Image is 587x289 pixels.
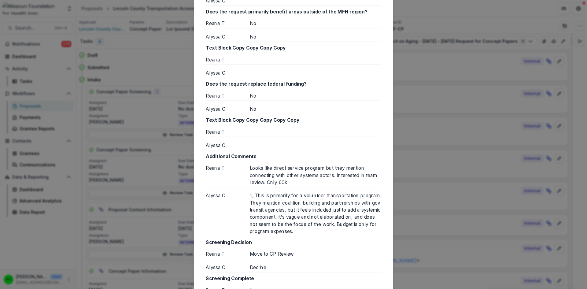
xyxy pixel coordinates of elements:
[250,20,381,27] div: No
[250,92,381,99] div: No
[250,264,381,271] div: Decline
[206,117,381,124] p: Text Block Copy Copy Copy Copy Copy
[206,8,381,15] p: Does the request primarily benefit areas outside of the MFH region?
[250,250,381,258] div: Move to CP Review
[206,44,381,51] p: Text Block Copy Copy Copy Copy
[250,192,381,235] div: 1, This is primarily for a volunteer transportation program. They mention coalition-building and ...
[206,20,249,27] div: Reana T
[206,56,249,63] div: Reana T
[206,165,249,186] div: Reana T
[206,92,249,99] div: Reana T
[206,142,249,149] div: Alyssa C
[250,165,381,186] div: Looks like direct service program but they mention connecting with other systems actors. Interest...
[206,106,249,113] div: Alyssa C
[206,33,249,40] div: Alyssa C
[206,192,249,235] div: Alyssa C
[206,80,381,87] p: Does the request replace federal funding?
[250,106,381,113] div: No
[206,128,249,135] div: Reana T
[206,69,249,76] div: Alyssa C
[206,275,381,282] p: Screening Complete
[206,250,249,258] div: Reana T
[250,33,381,40] div: No
[206,264,249,271] div: Alyssa C
[206,153,381,160] p: Additional Comments
[206,239,381,246] p: Screening Decision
